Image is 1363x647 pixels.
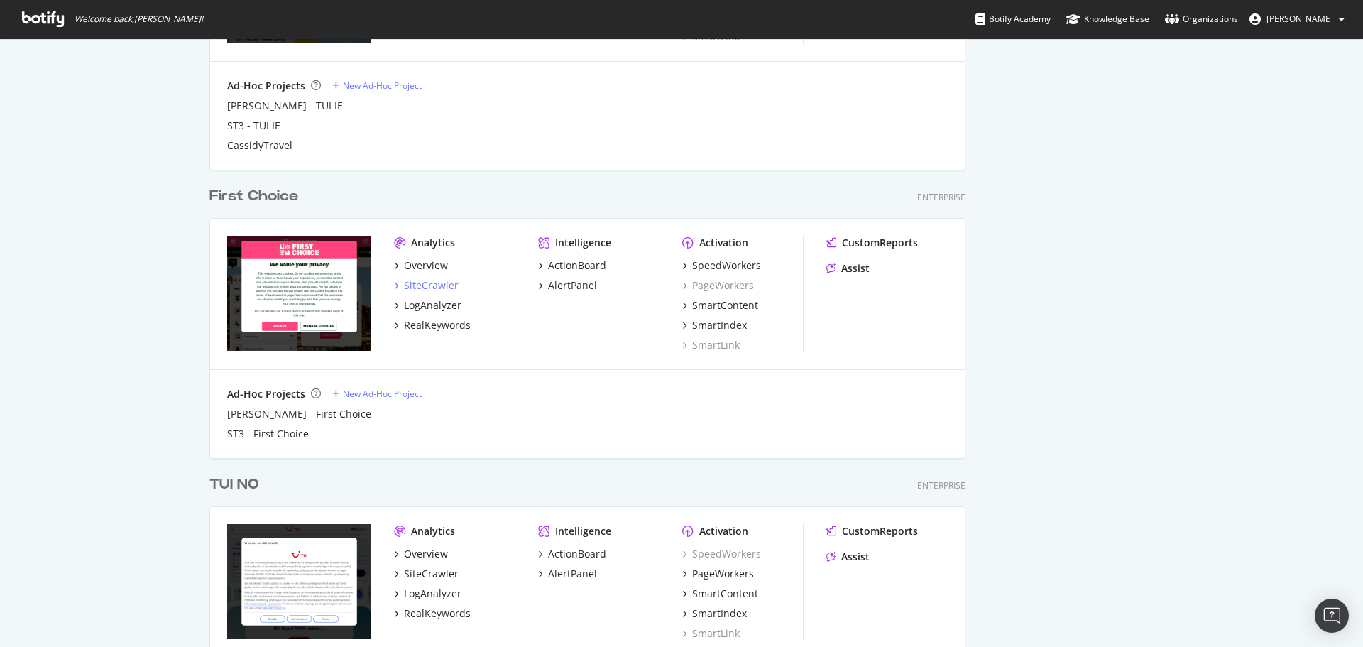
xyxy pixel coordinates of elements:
div: Botify Academy [975,12,1051,26]
div: LogAnalyzer [404,298,461,312]
div: SmartIndex [692,318,747,332]
button: [PERSON_NAME] [1238,8,1356,31]
div: Overview [404,547,448,561]
a: First Choice [209,186,304,207]
span: Welcome back, [PERSON_NAME] ! [75,13,203,25]
div: SmartContent [692,587,758,601]
div: RealKeywords [404,318,471,332]
a: SpeedWorkers [682,547,761,561]
a: New Ad-Hoc Project [332,80,422,92]
a: New Ad-Hoc Project [332,388,422,400]
a: CustomReports [826,236,918,250]
a: ST3 - TUI IE [227,119,280,133]
a: ActionBoard [538,259,606,273]
div: First Choice [209,186,298,207]
a: SiteCrawler [394,567,459,581]
a: SmartLink [682,338,740,352]
div: New Ad-Hoc Project [343,388,422,400]
div: Activation [699,236,748,250]
a: TUI NO [209,474,265,495]
a: SmartLink [682,626,740,641]
div: Ad-Hoc Projects [227,387,305,401]
div: Assist [841,261,870,276]
a: [PERSON_NAME] - First Choice [227,407,371,421]
a: RealKeywords [394,607,471,621]
div: New Ad-Hoc Project [343,80,422,92]
a: SiteCrawler [394,278,459,293]
div: ActionBoard [548,547,606,561]
a: SmartContent [682,587,758,601]
img: tui.no [227,524,371,639]
div: Overview [404,259,448,273]
a: [PERSON_NAME] - TUI IE [227,99,343,113]
div: LogAnalyzer [404,587,461,601]
div: Enterprise [917,479,965,491]
a: AlertPanel [538,278,597,293]
div: Analytics [411,236,455,250]
a: RealKeywords [394,318,471,332]
div: SiteCrawler [404,278,459,293]
div: PageWorkers [692,567,754,581]
a: LogAnalyzer [394,587,461,601]
a: ActionBoard [538,547,606,561]
div: SiteCrawler [404,567,459,581]
div: Open Intercom Messenger [1315,599,1349,633]
div: AlertPanel [548,278,597,293]
a: PageWorkers [682,567,754,581]
div: Enterprise [917,191,965,203]
div: Intelligence [555,236,611,250]
a: Assist [826,550,870,564]
div: Intelligence [555,524,611,538]
a: PageWorkers [682,278,754,293]
div: Assist [841,550,870,564]
div: CustomReports [842,524,918,538]
a: SmartIndex [682,318,747,332]
a: LogAnalyzer [394,298,461,312]
a: Overview [394,547,448,561]
div: ActionBoard [548,259,606,273]
a: SpeedWorkers [682,259,761,273]
a: SmartIndex [682,607,747,621]
span: Michael Boulter [1266,13,1333,25]
a: Overview [394,259,448,273]
div: SmartIndex [692,607,747,621]
a: SmartContent [682,298,758,312]
div: Ad-Hoc Projects [227,79,305,93]
div: Analytics [411,524,455,538]
a: CassidyTravel [227,138,292,153]
a: ST3 - First Choice [227,427,309,441]
a: AlertPanel [538,567,597,581]
div: AlertPanel [548,567,597,581]
div: Knowledge Base [1066,12,1149,26]
img: firstchoice.co.uk [227,236,371,351]
div: SmartContent [692,298,758,312]
div: Organizations [1165,12,1238,26]
div: Activation [699,524,748,538]
a: CustomReports [826,524,918,538]
div: CustomReports [842,236,918,250]
div: SpeedWorkers [692,259,761,273]
div: RealKeywords [404,607,471,621]
a: Assist [826,261,870,276]
div: TUI NO [209,474,259,495]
